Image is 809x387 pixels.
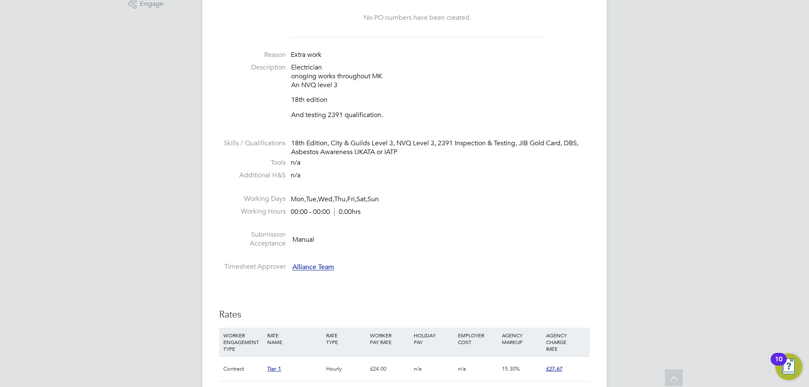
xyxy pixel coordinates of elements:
label: Submission Acceptance [219,230,286,248]
div: WORKER ENGAGEMENT TYPE [221,328,265,356]
label: Description [219,63,286,72]
span: n/a [291,158,300,167]
label: Additional H&S [219,171,286,180]
div: 18th Edition, City & Guilds Level 3, NVQ Level 3, 2391 Inspection & Testing, JIB Gold Card, DBS, ... [291,139,590,157]
label: Timesheet Approver [219,262,286,271]
span: Engage [140,0,163,8]
div: AGENCY CHARGE RATE [544,328,588,356]
span: Sat, [356,195,367,203]
p: 18th edition [291,96,590,104]
div: £24.00 [368,357,412,381]
span: Alliance Team [292,263,334,272]
label: Tools [219,158,286,167]
span: Tier 1 [267,365,281,372]
label: Skills / Qualifications [219,139,286,148]
label: Reason [219,51,286,59]
div: RATE TYPE [324,328,368,350]
span: Wed, [318,195,334,203]
span: £27.67 [546,365,563,372]
div: Hourly [324,357,368,381]
span: Thu, [334,195,347,203]
div: AGENCY MARKUP [500,328,544,350]
span: Sun [367,195,379,203]
span: Mon, [291,195,306,203]
span: 15.30% [502,365,520,372]
span: Manual [292,235,314,244]
p: And testing 2391 qualification. [291,111,590,120]
span: Extra work [291,51,321,59]
label: Working Hours [219,207,286,216]
span: n/a [458,365,466,372]
span: Fri, [347,195,356,203]
h3: Rates [219,309,590,321]
div: No PO numbers have been created. [299,13,535,22]
div: HOLIDAY PAY [412,328,455,350]
button: Open Resource Center, 10 new notifications [775,353,802,380]
p: Electrician onoging works throughout MK An NVQ level 3 [291,63,590,89]
div: Contract [221,357,265,381]
span: n/a [291,171,300,179]
label: Working Days [219,195,286,203]
div: WORKER PAY RATE [368,328,412,350]
span: 0.00hrs [334,208,361,216]
div: RATE NAME [265,328,324,350]
div: EMPLOYER COST [456,328,500,350]
span: Tue, [306,195,318,203]
div: 00:00 - 00:00 [291,208,361,216]
span: n/a [414,365,422,372]
div: 10 [775,359,782,370]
